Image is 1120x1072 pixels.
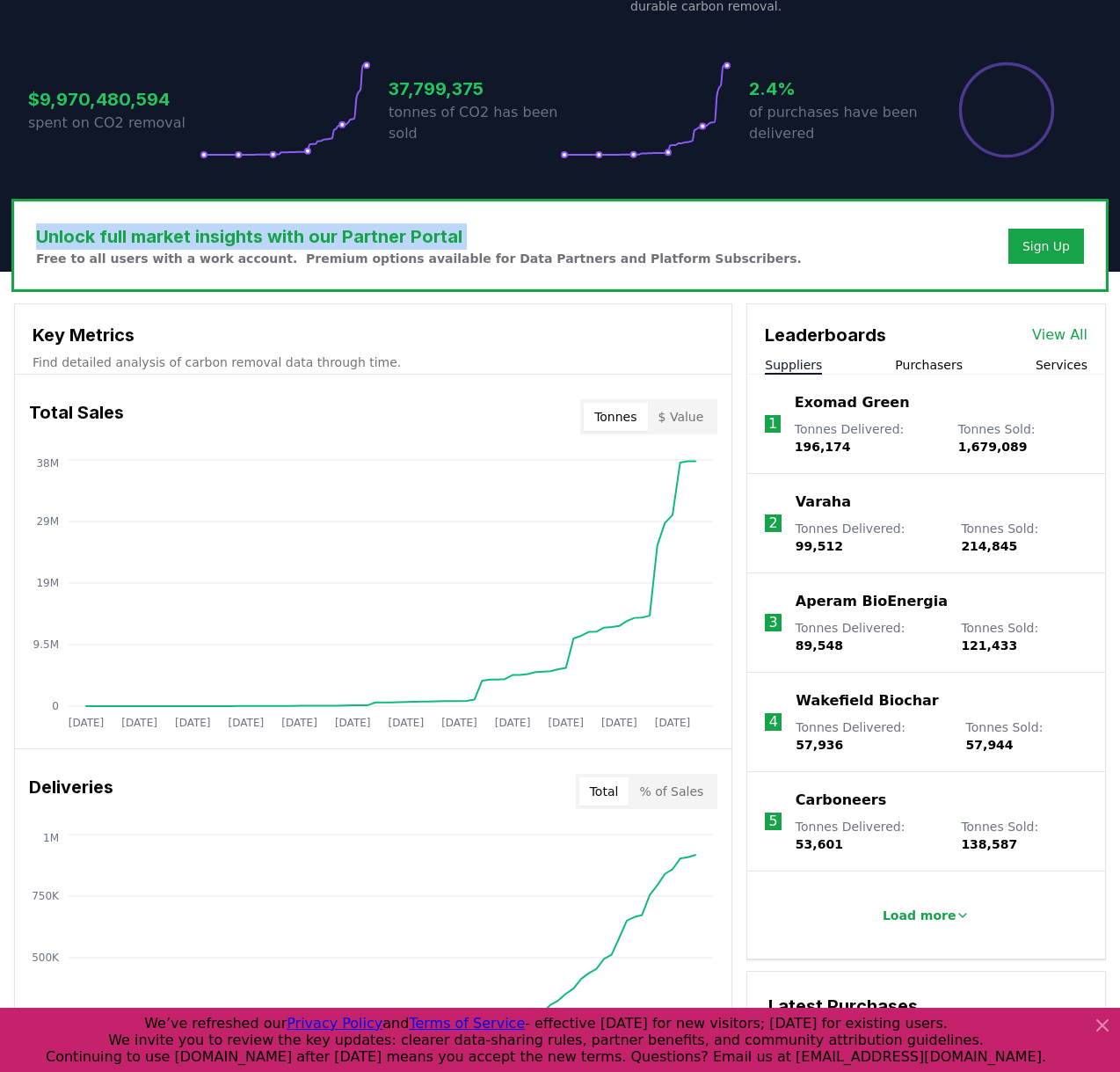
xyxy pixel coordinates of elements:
p: 2 [769,513,778,534]
span: 53,601 [796,837,843,851]
button: Services [1036,356,1087,374]
tspan: [DATE] [335,717,371,729]
div: Percentage of sales delivered [957,61,1056,159]
button: Total [579,777,629,806]
p: Tonnes Sold : [958,420,1087,456]
tspan: [DATE] [229,717,265,729]
tspan: [DATE] [441,717,477,729]
a: Varaha [796,492,851,513]
tspan: 0 [52,700,59,712]
p: Tonnes Delivered : [796,520,944,555]
button: % of Sales [629,777,714,806]
button: $ Value [648,403,715,431]
button: Load more [869,898,985,933]
p: Tonnes Delivered : [796,718,948,754]
p: 4 [769,711,778,733]
p: 3 [769,612,778,633]
span: 1,679,089 [958,440,1028,454]
tspan: [DATE] [121,717,157,729]
span: 57,936 [796,738,843,752]
p: Free to all users with a work account. Premium options available for Data Partners and Platform S... [36,250,802,267]
p: spent on CO2 removal [28,113,200,134]
h3: Total Sales [29,399,124,434]
p: Tonnes Delivered : [795,420,941,456]
p: Find detailed analysis of carbon removal data through time. [33,354,714,371]
p: 1 [768,413,777,434]
tspan: 19M [36,577,59,589]
p: 5 [769,811,778,832]
span: 57,944 [966,738,1014,752]
tspan: [DATE] [281,717,317,729]
tspan: [DATE] [389,717,425,729]
tspan: 750K [32,890,60,902]
tspan: 29M [36,515,59,528]
tspan: [DATE] [69,717,105,729]
a: Carboneers [796,790,886,811]
button: Tonnes [584,403,647,431]
tspan: [DATE] [175,717,211,729]
a: Sign Up [1022,237,1070,255]
span: 89,548 [796,638,843,653]
button: Purchasers [895,356,963,374]
tspan: [DATE] [655,717,691,729]
h3: Leaderboards [765,322,886,348]
tspan: 500K [32,952,60,964]
h3: 37,799,375 [389,76,560,102]
p: of purchases have been delivered [749,102,920,144]
a: Aperam BioEnergia [796,591,948,612]
a: Exomad Green [795,392,910,413]
p: Tonnes Sold : [961,520,1087,555]
tspan: 1M [43,832,59,844]
tspan: [DATE] [548,717,584,729]
tspan: [DATE] [495,717,531,729]
a: Wakefield Biochar [796,690,938,711]
tspan: 9.5M [33,638,59,651]
span: 196,174 [795,440,851,454]
button: Suppliers [765,356,822,374]
h3: Key Metrics [33,322,714,348]
h3: $9,970,480,594 [28,86,200,113]
h3: 2.4% [749,76,920,102]
p: Tonnes Sold : [961,619,1087,654]
p: Tonnes Sold : [961,818,1087,853]
h3: Unlock full market insights with our Partner Portal [36,223,802,250]
p: Tonnes Sold : [966,718,1087,754]
p: Load more [883,907,956,924]
span: 138,587 [961,837,1017,851]
p: tonnes of CO2 has been sold [389,102,560,144]
p: Tonnes Delivered : [796,619,944,654]
a: View All [1032,325,1087,346]
p: Tonnes Delivered : [796,818,944,853]
h3: Deliveries [29,774,113,809]
tspan: 38M [36,457,59,470]
h3: Latest Purchases [768,993,1084,1019]
span: 214,845 [961,539,1017,553]
tspan: [DATE] [601,717,637,729]
span: 99,512 [796,539,843,553]
span: 121,433 [961,638,1017,653]
button: Sign Up [1008,229,1084,264]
